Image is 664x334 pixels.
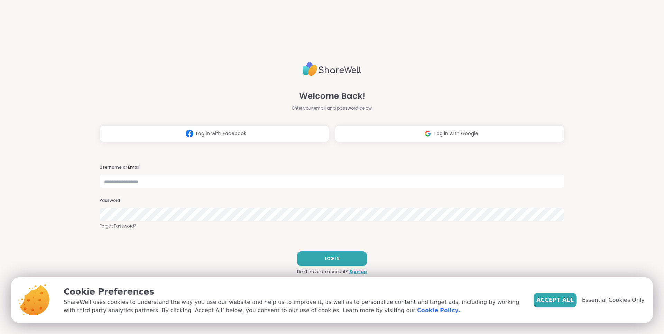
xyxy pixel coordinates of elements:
[196,130,246,137] span: Log in with Facebook
[536,296,574,304] span: Accept All
[325,256,340,262] span: LOG IN
[417,306,460,315] a: Cookie Policy.
[303,59,361,79] img: ShareWell Logo
[335,125,564,142] button: Log in with Google
[297,269,348,275] span: Don't have an account?
[100,198,564,204] h3: Password
[64,286,523,298] p: Cookie Preferences
[100,165,564,170] h3: Username or Email
[64,298,523,315] p: ShareWell uses cookies to understand the way you use our website and help us to improve it, as we...
[292,105,372,111] span: Enter your email and password below
[582,296,645,304] span: Essential Cookies Only
[421,127,434,140] img: ShareWell Logomark
[100,223,564,229] a: Forgot Password?
[434,130,478,137] span: Log in with Google
[349,269,367,275] a: Sign up
[534,293,577,307] button: Accept All
[183,127,196,140] img: ShareWell Logomark
[100,125,329,142] button: Log in with Facebook
[299,90,365,102] span: Welcome Back!
[297,251,367,266] button: LOG IN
